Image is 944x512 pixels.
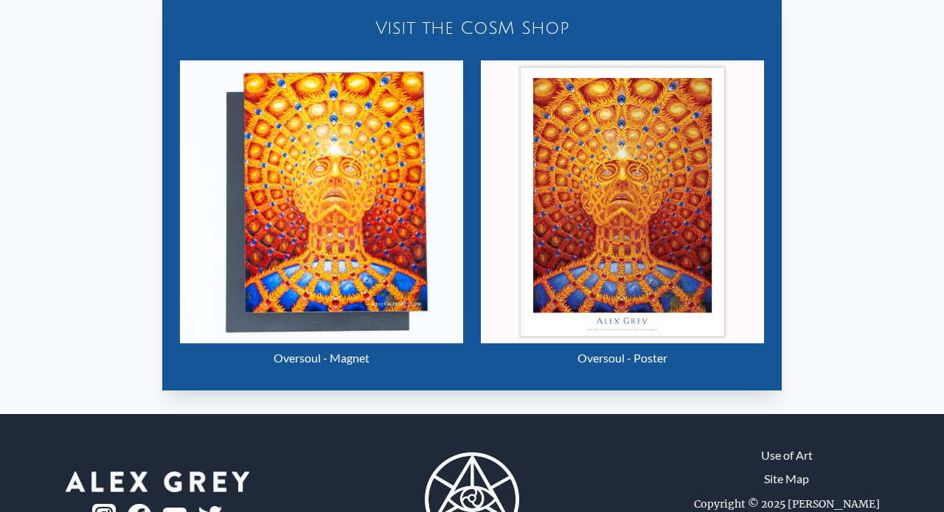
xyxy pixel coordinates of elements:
[481,60,764,373] a: Oversoul - Poster
[180,60,463,373] a: Oversoul - Magnet
[180,343,463,373] div: Oversoul - Magnet
[761,446,813,464] a: Use of Art
[481,60,764,343] img: Oversoul - Poster
[481,343,764,373] div: Oversoul - Poster
[764,470,809,488] a: Site Map
[180,60,463,343] img: Oversoul - Magnet
[171,4,773,52] a: Visit the CoSM Shop
[694,497,880,511] div: Copyright © 2025 [PERSON_NAME]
